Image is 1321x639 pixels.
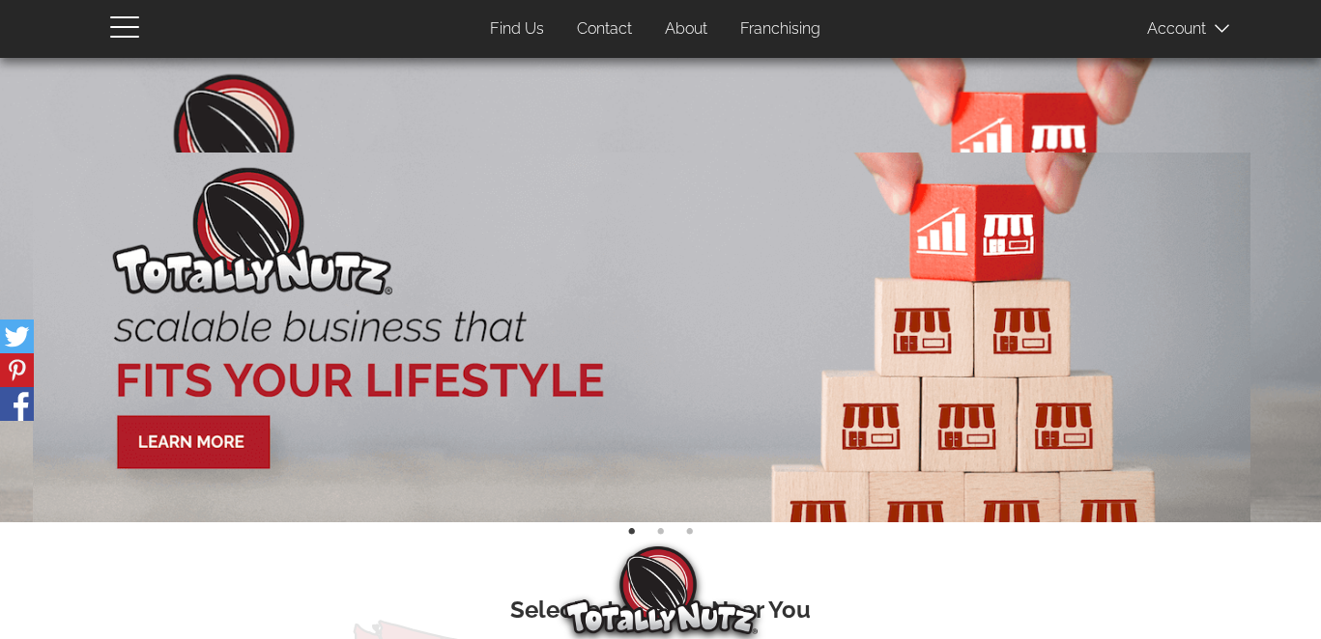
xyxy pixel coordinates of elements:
[622,522,642,542] button: 1 of 3
[651,522,671,542] button: 2 of 3
[650,11,722,48] a: About
[33,153,1250,580] img: A Business that Fits Your Lifestyle
[680,522,700,542] button: 3 of 3
[564,546,758,634] img: Totally Nutz Logo
[726,11,835,48] a: Franchising
[475,11,559,48] a: Find Us
[125,597,1197,623] h3: Select a Location Near You
[562,11,646,48] a: Contact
